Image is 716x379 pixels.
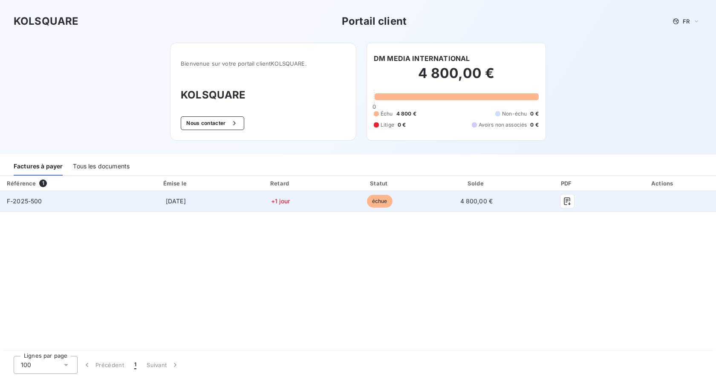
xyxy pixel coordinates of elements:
div: PDF [526,179,608,188]
span: Avoirs non associés [479,121,527,129]
button: Nous contacter [181,116,244,130]
span: 0 € [398,121,406,129]
button: Suivant [141,356,185,374]
span: 0 € [530,110,538,118]
button: Précédent [78,356,129,374]
h3: KOLSQUARE [181,87,346,103]
button: 1 [129,356,141,374]
span: [DATE] [166,197,186,205]
span: 1 [134,361,136,369]
div: Tous les documents [73,158,130,176]
span: 4 800,00 € [460,197,493,205]
span: Litige [381,121,394,129]
span: Non-échu [502,110,527,118]
span: 0 [372,103,376,110]
h3: Portail client [342,14,407,29]
div: Solde [430,179,523,188]
div: Factures à payer [14,158,63,176]
span: +1 jour [271,197,290,205]
h2: 4 800,00 € [374,65,539,90]
span: FR [683,18,690,25]
span: Bienvenue sur votre portail client KOLSQUARE . [181,60,346,67]
span: 100 [21,361,31,369]
div: Référence [7,180,36,187]
h3: KOLSQUARE [14,14,78,29]
span: Échu [381,110,393,118]
span: 4 800 € [396,110,416,118]
div: Actions [612,179,714,188]
span: échue [367,195,393,208]
h6: DM MEDIA INTERNATIONAL [374,53,470,64]
div: Statut [332,179,427,188]
span: F-2025-500 [7,197,42,205]
div: Retard [232,179,329,188]
span: 0 € [530,121,538,129]
div: Émise le [123,179,228,188]
span: 1 [39,179,47,187]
